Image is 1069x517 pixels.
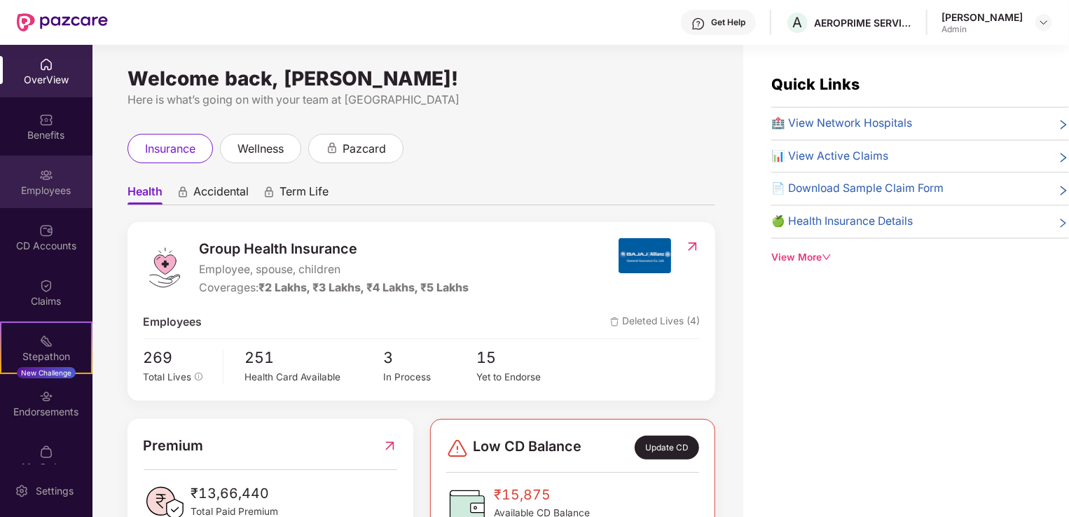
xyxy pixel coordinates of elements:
img: RedirectIcon [685,240,700,254]
span: 269 [144,346,213,370]
span: 251 [244,346,384,370]
img: svg+xml;base64,PHN2ZyBpZD0iTXlfT3JkZXJzIiBkYXRhLW5hbWU9Ik15IE9yZGVycyIgeG1sbnM9Imh0dHA6Ly93d3cudz... [39,445,53,459]
img: svg+xml;base64,PHN2ZyBpZD0iRW1wbG95ZWVzIiB4bWxucz0iaHR0cDovL3d3dy53My5vcmcvMjAwMC9zdmciIHdpZHRoPS... [39,168,53,182]
div: Health Card Available [244,370,384,385]
div: Get Help [711,17,745,28]
span: info-circle [195,373,203,381]
span: Low CD Balance [473,436,581,460]
img: svg+xml;base64,PHN2ZyBpZD0iQ0RfQWNjb3VudHMiIGRhdGEtbmFtZT0iQ0QgQWNjb3VudHMiIHhtbG5zPSJodHRwOi8vd3... [39,223,53,237]
span: 3 [383,346,476,370]
div: Welcome back, [PERSON_NAME]! [127,73,715,84]
span: Employees [144,314,202,331]
div: animation [263,186,275,198]
span: 15 [476,346,569,370]
div: Update CD [635,436,699,460]
span: Total Lives [144,371,192,382]
span: 🏥 View Network Hospitals [771,115,912,132]
span: ₹13,66,440 [191,483,279,504]
img: logo [144,247,186,289]
span: down [822,252,832,262]
img: svg+xml;base64,PHN2ZyBpZD0iU2V0dGluZy0yMHgyMCIgeG1sbnM9Imh0dHA6Ly93d3cudzMub3JnLzIwMDAvc3ZnIiB3aW... [15,484,29,498]
div: animation [177,186,189,198]
div: In Process [383,370,476,385]
span: Quick Links [771,75,860,93]
span: 🍏 Health Insurance Details [771,213,913,230]
div: New Challenge [17,367,76,378]
img: svg+xml;base64,PHN2ZyBpZD0iQmVuZWZpdHMiIHhtbG5zPSJodHRwOi8vd3d3LnczLm9yZy8yMDAwL3N2ZyIgd2lkdGg9Ij... [39,113,53,127]
span: ₹15,875 [494,484,590,506]
img: svg+xml;base64,PHN2ZyBpZD0iRGFuZ2VyLTMyeDMyIiB4bWxucz0iaHR0cDovL3d3dy53My5vcmcvMjAwMC9zdmciIHdpZH... [446,437,469,460]
span: right [1058,216,1069,230]
span: A [793,14,803,31]
img: svg+xml;base64,PHN2ZyB4bWxucz0iaHR0cDovL3d3dy53My5vcmcvMjAwMC9zdmciIHdpZHRoPSIyMSIgaGVpZ2h0PSIyMC... [39,334,53,348]
span: Deleted Lives (4) [610,314,700,331]
span: 📄 Download Sample Claim Form [771,180,944,198]
span: Employee, spouse, children [200,261,469,279]
span: right [1058,151,1069,165]
img: svg+xml;base64,PHN2ZyBpZD0iRW5kb3JzZW1lbnRzIiB4bWxucz0iaHR0cDovL3d3dy53My5vcmcvMjAwMC9zdmciIHdpZH... [39,390,53,404]
div: [PERSON_NAME] [942,11,1023,24]
img: svg+xml;base64,PHN2ZyBpZD0iSGVscC0zMngzMiIgeG1sbnM9Imh0dHA6Ly93d3cudzMub3JnLzIwMDAvc3ZnIiB3aWR0aD... [691,17,705,31]
div: Admin [942,24,1023,35]
div: AEROPRIME SERVICES PRIVATE LIMITED [814,16,912,29]
span: ₹2 Lakhs, ₹3 Lakhs, ₹4 Lakhs, ₹5 Lakhs [259,281,469,294]
div: Coverages: [200,280,469,297]
img: New Pazcare Logo [17,13,108,32]
span: pazcard [343,140,386,158]
img: deleteIcon [610,317,619,326]
span: Premium [144,435,204,457]
span: 📊 View Active Claims [771,148,888,165]
div: Settings [32,484,78,498]
span: wellness [237,140,284,158]
div: animation [326,142,338,154]
span: insurance [145,140,195,158]
img: svg+xml;base64,PHN2ZyBpZD0iQ2xhaW0iIHhtbG5zPSJodHRwOi8vd3d3LnczLm9yZy8yMDAwL3N2ZyIgd2lkdGg9IjIwIi... [39,279,53,293]
span: right [1058,183,1069,198]
span: Group Health Insurance [200,238,469,260]
img: svg+xml;base64,PHN2ZyBpZD0iSG9tZSIgeG1sbnM9Imh0dHA6Ly93d3cudzMub3JnLzIwMDAvc3ZnIiB3aWR0aD0iMjAiIG... [39,57,53,71]
div: Here is what’s going on with your team at [GEOGRAPHIC_DATA] [127,91,715,109]
div: Yet to Endorse [476,370,569,385]
div: View More [771,250,1069,266]
span: Accidental [193,184,249,205]
span: Term Life [280,184,329,205]
img: svg+xml;base64,PHN2ZyBpZD0iRHJvcGRvd24tMzJ4MzIiIHhtbG5zPSJodHRwOi8vd3d3LnczLm9yZy8yMDAwL3N2ZyIgd2... [1038,17,1049,28]
img: RedirectIcon [382,435,397,457]
div: Stepathon [1,350,91,364]
span: Health [127,184,163,205]
img: insurerIcon [619,238,671,273]
span: right [1058,118,1069,132]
